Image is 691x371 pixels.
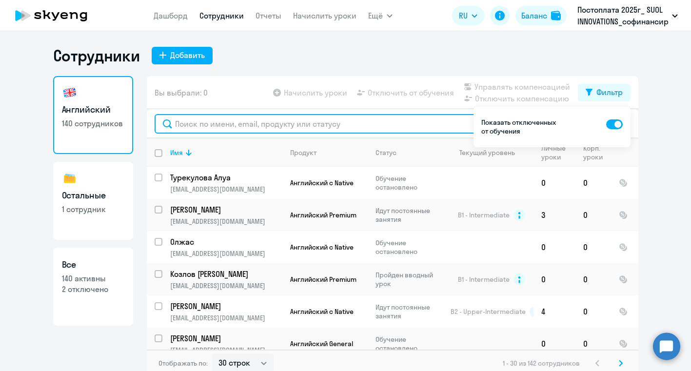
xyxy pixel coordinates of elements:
[533,263,575,295] td: 0
[53,76,133,154] a: Английский140 сотрудников
[575,167,611,199] td: 0
[62,85,78,100] img: english
[575,231,611,263] td: 0
[170,301,282,312] a: [PERSON_NAME]
[170,301,280,312] p: [PERSON_NAME]
[375,174,442,192] p: Обучение остановлено
[458,211,510,219] span: B1 - Intermediate
[170,148,282,157] div: Имя
[575,263,611,295] td: 0
[170,148,183,157] div: Имя
[53,46,140,65] h1: Сотрудники
[62,103,124,116] h3: Английский
[170,236,280,247] p: Олжас
[290,275,356,284] span: Английский Premium
[452,6,484,25] button: RU
[155,87,208,98] span: Вы выбрали: 0
[375,303,442,320] p: Идут постоянные занятия
[573,4,683,27] button: Постоплата 2025г_ SUOL INNOVATIONS_софинансирование 50/50, ИН14, ООО
[170,281,282,290] p: [EMAIL_ADDRESS][DOMAIN_NAME]
[521,10,547,21] div: Баланс
[368,10,383,21] span: Ещё
[152,47,213,64] button: Добавить
[459,10,468,21] span: RU
[170,269,280,279] p: Козлов [PERSON_NAME]
[170,204,280,215] p: [PERSON_NAME]
[583,144,604,161] div: Корп. уроки
[541,144,569,161] div: Личные уроки
[458,275,510,284] span: B1 - Intermediate
[62,189,124,202] h3: Остальные
[155,114,631,134] input: Поиск по имени, email, продукту или статусу
[170,269,282,279] a: Козлов [PERSON_NAME]
[290,178,354,187] span: Английский с Native
[62,118,124,129] p: 140 сотрудников
[62,273,124,284] p: 140 активны
[290,148,367,157] div: Продукт
[170,313,282,322] p: [EMAIL_ADDRESS][DOMAIN_NAME]
[459,148,515,157] div: Текущий уровень
[53,248,133,326] a: Все140 активны2 отключено
[575,295,611,328] td: 0
[170,333,280,344] p: [PERSON_NAME]
[375,238,442,256] p: Обучение остановлено
[62,284,124,294] p: 2 отключено
[170,236,282,247] a: Олжас
[170,346,282,354] p: [EMAIL_ADDRESS][DOMAIN_NAME]
[290,211,356,219] span: Английский Premium
[290,148,316,157] div: Продукт
[290,339,353,348] span: Английский General
[154,11,188,20] a: Дашборд
[170,333,282,344] a: [PERSON_NAME]
[53,162,133,240] a: Остальные1 сотрудник
[170,185,282,194] p: [EMAIL_ADDRESS][DOMAIN_NAME]
[170,204,282,215] a: [PERSON_NAME]
[199,11,244,20] a: Сотрудники
[503,359,580,368] span: 1 - 30 из 142 сотрудников
[451,148,533,157] div: Текущий уровень
[551,11,561,20] img: balance
[578,84,631,101] button: Фильтр
[256,11,281,20] a: Отчеты
[575,199,611,231] td: 0
[533,167,575,199] td: 0
[596,86,623,98] div: Фильтр
[375,148,396,157] div: Статус
[375,271,442,288] p: Пройден вводный урок
[290,307,354,316] span: Английский с Native
[62,171,78,186] img: others
[577,4,668,27] p: Постоплата 2025г_ SUOL INNOVATIONS_софинансирование 50/50, ИН14, ООО
[451,307,526,316] span: B2 - Upper-Intermediate
[170,217,282,226] p: [EMAIL_ADDRESS][DOMAIN_NAME]
[533,231,575,263] td: 0
[290,243,354,252] span: Английский с Native
[481,118,558,136] p: Показать отключенных от обучения
[170,172,282,183] a: Турекулова Алуа
[170,249,282,258] p: [EMAIL_ADDRESS][DOMAIN_NAME]
[533,295,575,328] td: 4
[575,328,611,360] td: 0
[170,172,280,183] p: Турекулова Алуа
[375,335,442,352] p: Обучение остановлено
[158,359,208,368] span: Отображать по:
[533,199,575,231] td: 3
[293,11,356,20] a: Начислить уроки
[541,144,575,161] div: Личные уроки
[515,6,567,25] button: Балансbalance
[583,144,611,161] div: Корп. уроки
[375,206,442,224] p: Идут постоянные занятия
[62,258,124,271] h3: Все
[368,6,393,25] button: Ещё
[170,49,205,61] div: Добавить
[375,148,442,157] div: Статус
[62,204,124,215] p: 1 сотрудник
[533,328,575,360] td: 0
